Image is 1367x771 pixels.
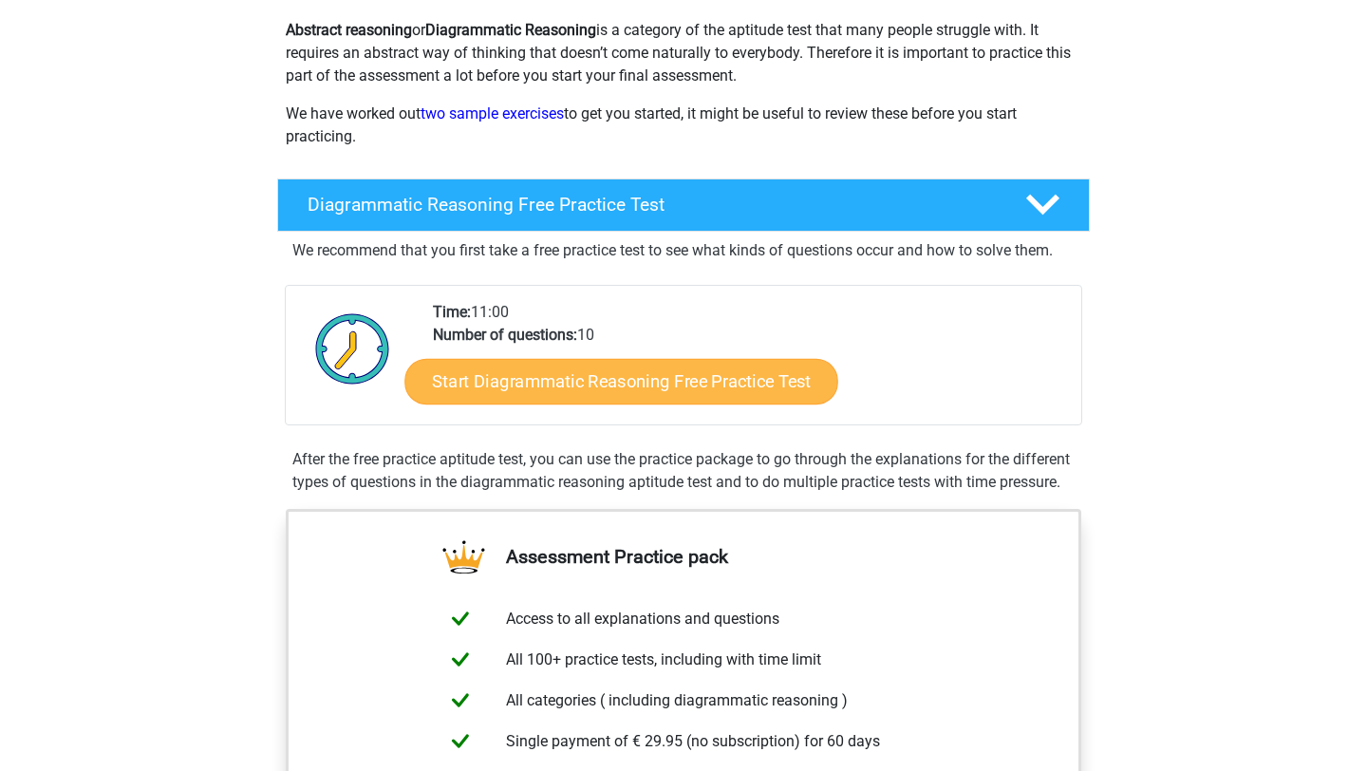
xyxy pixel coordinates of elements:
b: Number of questions: [433,326,577,344]
b: Diagrammatic Reasoning [425,21,596,39]
div: After the free practice aptitude test, you can use the practice package to go through the explana... [285,448,1082,494]
div: 11:00 10 [419,301,1080,424]
a: Diagrammatic Reasoning Free Practice Test [270,179,1097,232]
a: two sample exercises [421,104,564,122]
b: Abstract reasoning [286,21,412,39]
b: Time: [433,303,471,321]
img: Clock [305,301,401,396]
p: We recommend that you first take a free practice test to see what kinds of questions occur and ho... [292,239,1075,262]
h4: Diagrammatic Reasoning Free Practice Test [308,194,995,216]
a: Start Diagrammatic Reasoning Free Practice Test [405,358,839,404]
p: We have worked out to get you started, it might be useful to review these before you start practi... [286,103,1081,148]
p: or is a category of the aptitude test that many people struggle with. It requires an abstract way... [286,19,1081,87]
